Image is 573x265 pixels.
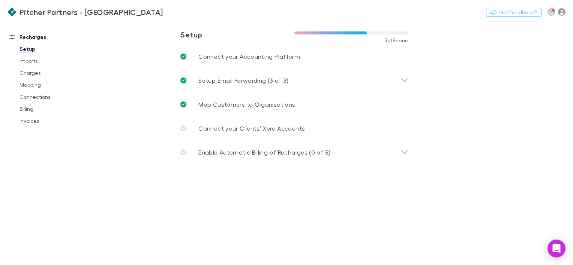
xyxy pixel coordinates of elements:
span: 3 of 5 done [384,37,409,43]
a: Billing [12,103,98,115]
button: Got Feedback? [486,8,541,17]
p: Map Customers to Organisations [198,100,295,109]
a: Connections [12,91,98,103]
div: Setup Email Forwarding (3 of 3) [174,68,414,92]
a: Mapping [12,79,98,91]
h3: Pitcher Partners - [GEOGRAPHIC_DATA] [19,7,163,16]
a: Connect your Accounting Platform [174,45,414,68]
a: Invoices [12,115,98,127]
p: Connect your Accounting Platform [198,52,300,61]
a: Connect your Clients’ Xero Accounts [174,116,414,140]
div: Open Intercom Messenger [547,240,565,258]
a: Charges [12,67,98,79]
p: Setup Email Forwarding (3 of 3) [198,76,288,85]
div: Enable Automatic Billing of Recharges (0 of 5) [174,140,414,164]
a: Imports [12,55,98,67]
a: Map Customers to Organisations [174,92,414,116]
p: Connect your Clients’ Xero Accounts [198,124,305,133]
a: Setup [12,43,98,55]
h3: Setup [180,30,294,39]
a: Pitcher Partners - [GEOGRAPHIC_DATA] [3,3,168,21]
img: Pitcher Partners - Adelaide's Logo [7,7,16,16]
p: Enable Automatic Billing of Recharges (0 of 5) [198,148,330,157]
a: Recharges [1,31,98,43]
